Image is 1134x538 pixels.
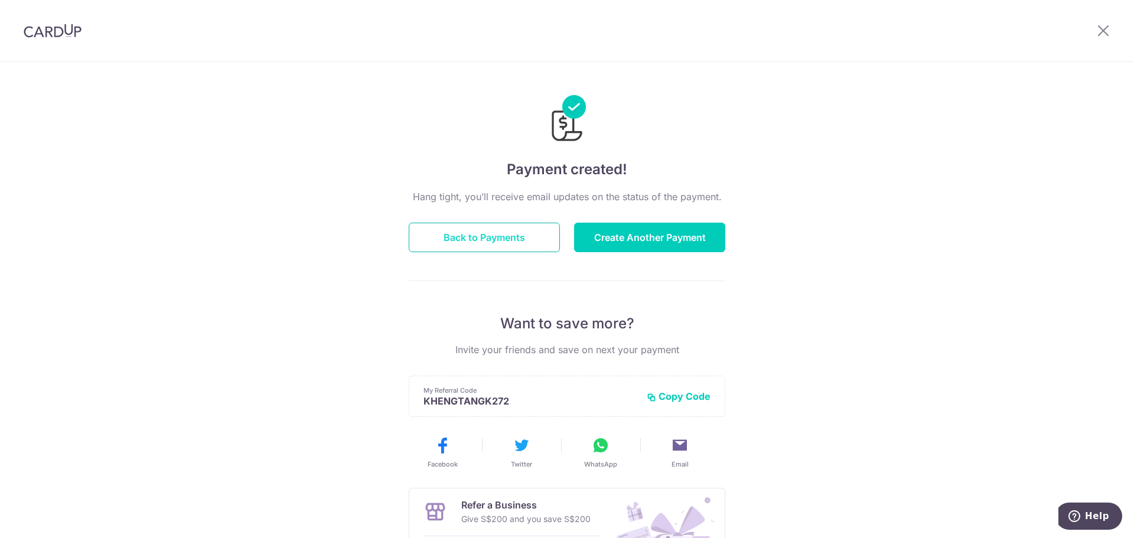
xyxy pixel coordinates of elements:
[645,436,715,469] button: Email
[409,223,560,252] button: Back to Payments
[461,512,591,526] p: Give S$200 and you save S$200
[409,343,725,357] p: Invite your friends and save on next your payment
[1058,503,1122,532] iframe: Opens a widget where you can find more information
[548,95,586,145] img: Payments
[409,314,725,333] p: Want to save more?
[423,395,637,407] p: KHENGTANGK272
[461,498,591,512] p: Refer a Business
[24,24,82,38] img: CardUp
[428,459,458,469] span: Facebook
[511,459,532,469] span: Twitter
[672,459,689,469] span: Email
[566,436,636,469] button: WhatsApp
[409,190,725,204] p: Hang tight, you’ll receive email updates on the status of the payment.
[408,436,477,469] button: Facebook
[647,390,711,402] button: Copy Code
[409,159,725,180] h4: Payment created!
[584,459,617,469] span: WhatsApp
[487,436,556,469] button: Twitter
[574,223,725,252] button: Create Another Payment
[423,386,637,395] p: My Referral Code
